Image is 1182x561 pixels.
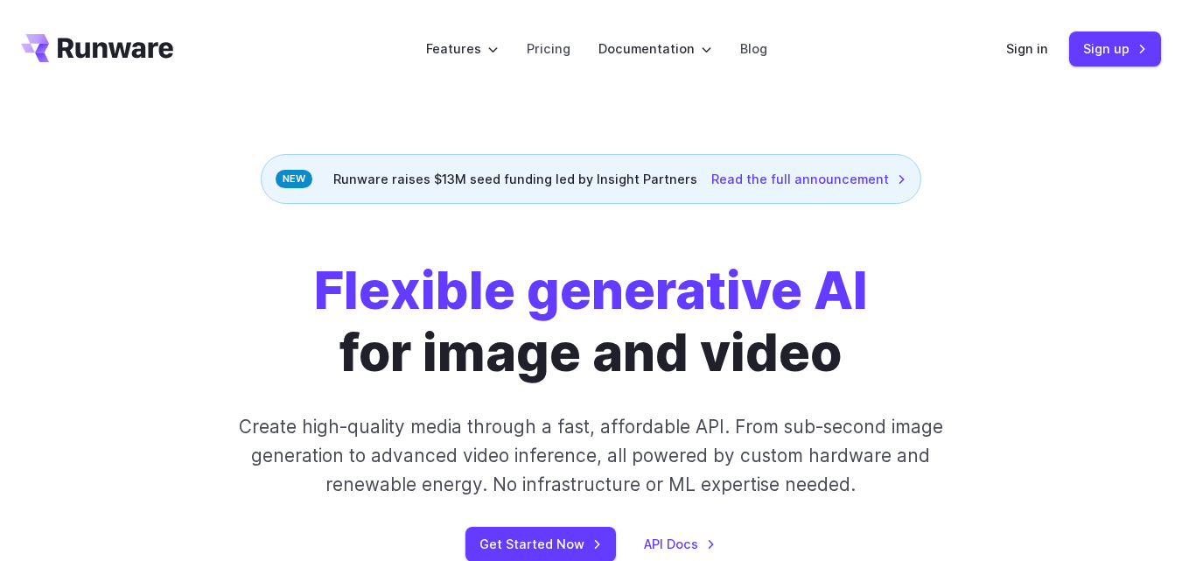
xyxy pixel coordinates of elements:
p: Create high-quality media through a fast, affordable API. From sub-second image generation to adv... [227,412,956,500]
a: Sign up [1069,32,1161,66]
a: Get Started Now [465,527,616,561]
h1: for image and video [314,260,868,384]
label: Documentation [598,39,712,59]
a: Sign in [1006,39,1048,59]
label: Features [426,39,499,59]
a: Go to / [21,34,173,62]
a: Read the full announcement [711,169,906,189]
strong: Flexible generative AI [314,259,868,321]
div: Runware raises $13M seed funding led by Insight Partners [261,154,921,204]
a: Blog [740,39,767,59]
a: API Docs [644,534,716,554]
a: Pricing [527,39,570,59]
